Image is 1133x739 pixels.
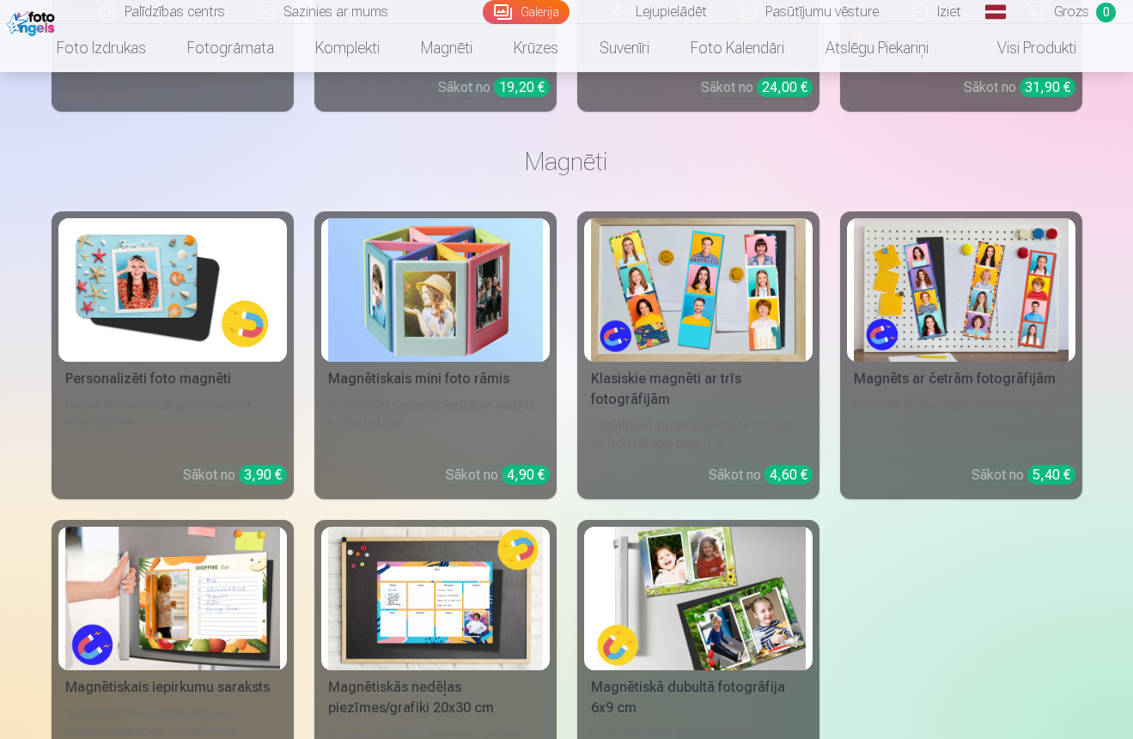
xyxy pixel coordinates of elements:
[591,218,806,362] img: Klasiskie magnēti ar trīs fotogrāfijām
[949,24,1097,72] a: Visi produkti
[577,211,819,499] a: Klasiskie magnēti ar trīs fotogrāfijāmKlasiskie magnēti ar trīs fotogrāfijāmSaglabājiet savas ska...
[1054,2,1089,22] span: Grozs
[65,527,280,670] img: Magnētiskais iepirkumu saraksts
[321,396,550,451] div: Saglabājiet savus iecienītākos mirkļus košās krāsās
[579,24,670,72] a: Suvenīri
[847,369,1075,389] div: Magnēts ar četrām fotogrāfijām
[805,24,949,72] a: Atslēgu piekariņi
[58,369,287,389] div: Personalizēti foto magnēti
[65,218,280,362] img: Personalizēti foto magnēti
[591,527,806,670] img: Magnētiskā dubultā fotogrāfija 6x9 cm
[295,24,400,72] a: Komplekti
[58,677,287,698] div: Magnētiskais iepirkumu saraksts
[757,77,813,97] div: 24,00 €
[840,211,1082,499] a: Magnēts ar četrām fotogrāfijāmMagnēts ar četrām fotogrāfijāmVertikāls vinila magnēts ar fotogrāfi...
[167,24,295,72] a: Fotogrāmata
[847,396,1075,451] div: Vertikāls vinila magnēts ar fotogrāfiju
[494,77,550,97] div: 19,20 €
[65,146,1069,177] h3: Magnēti
[446,465,550,486] div: Sākot no
[972,465,1075,486] div: Sākot no
[964,77,1075,98] div: Sākot no
[493,24,579,72] a: Krūzes
[854,218,1069,362] img: Magnēts ar četrām fotogrāfijām
[7,7,59,36] img: /fa1
[670,24,805,72] a: Foto kalendāri
[58,396,287,451] div: Saglabājiet skaistākās atmiņas uz ledusskapja
[438,77,550,98] div: Sākot no
[701,77,813,98] div: Sākot no
[321,369,550,389] div: Magnētiskais mini foto rāmis
[328,218,543,362] img: Magnētiskais mini foto rāmis
[314,211,557,499] a: Magnētiskais mini foto rāmisMagnētiskais mini foto rāmisSaglabājiet savus iecienītākos mirkļus ko...
[321,677,550,718] div: Magnētiskās nedēļas piezīmes/grafiki 20x30 cm
[1096,3,1116,22] span: 0
[1020,77,1075,97] div: 31,90 €
[239,465,287,485] div: 3,90 €
[36,24,167,72] a: Foto izdrukas
[764,465,813,485] div: 4,60 €
[52,211,294,499] a: Personalizēti foto magnētiPersonalizēti foto magnētiSaglabājiet skaistākās atmiņas uz ledusskapja...
[400,24,493,72] a: Magnēti
[584,417,813,451] div: Saglabājiet savas skaistākās atmiņas uz ledusskapja magnēta
[328,527,543,670] img: Magnētiskās nedēļas piezīmes/grafiki 20x30 cm
[183,465,287,486] div: Sākot no
[1027,465,1075,485] div: 5,40 €
[709,465,813,486] div: Sākot no
[502,465,550,485] div: 4,90 €
[584,369,813,410] div: Klasiskie magnēti ar trīs fotogrāfijām
[584,677,813,718] div: Magnētiskā dubultā fotogrāfija 6x9 cm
